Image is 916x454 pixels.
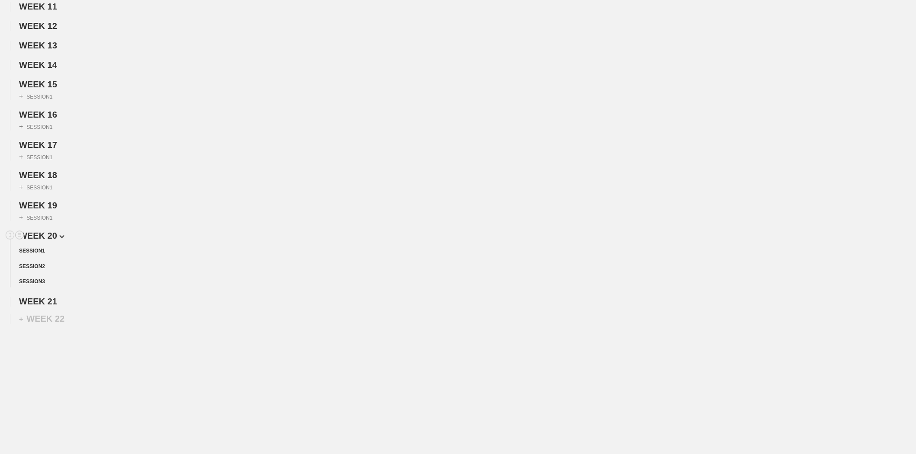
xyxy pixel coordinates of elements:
[19,110,57,119] span: WEEK 16
[19,314,65,324] div: WEEK 22
[19,2,57,11] span: WEEK 11
[873,412,916,454] iframe: Chat Widget
[19,297,57,307] span: WEEK 21
[19,214,23,221] span: +
[19,231,65,240] span: WEEK 20
[59,235,65,239] img: carrot_down.png
[19,41,57,50] span: WEEK 13
[19,153,52,161] div: SESSION 1
[19,93,52,100] div: SESSION 1
[19,60,57,70] span: WEEK 14
[19,21,57,31] span: WEEK 12
[19,123,52,131] div: SESSION 1
[19,248,45,254] span: SESSION 1
[19,183,23,191] span: +
[19,316,23,323] span: +
[19,263,45,269] span: SESSION 2
[19,93,23,100] span: +
[19,279,45,285] span: SESSION 3
[19,183,52,191] div: SESSION 1
[19,170,57,180] span: WEEK 18
[19,153,23,160] span: +
[19,80,57,89] span: WEEK 15
[19,214,52,221] div: SESSION 1
[19,201,57,210] span: WEEK 19
[19,123,23,130] span: +
[19,140,57,150] span: WEEK 17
